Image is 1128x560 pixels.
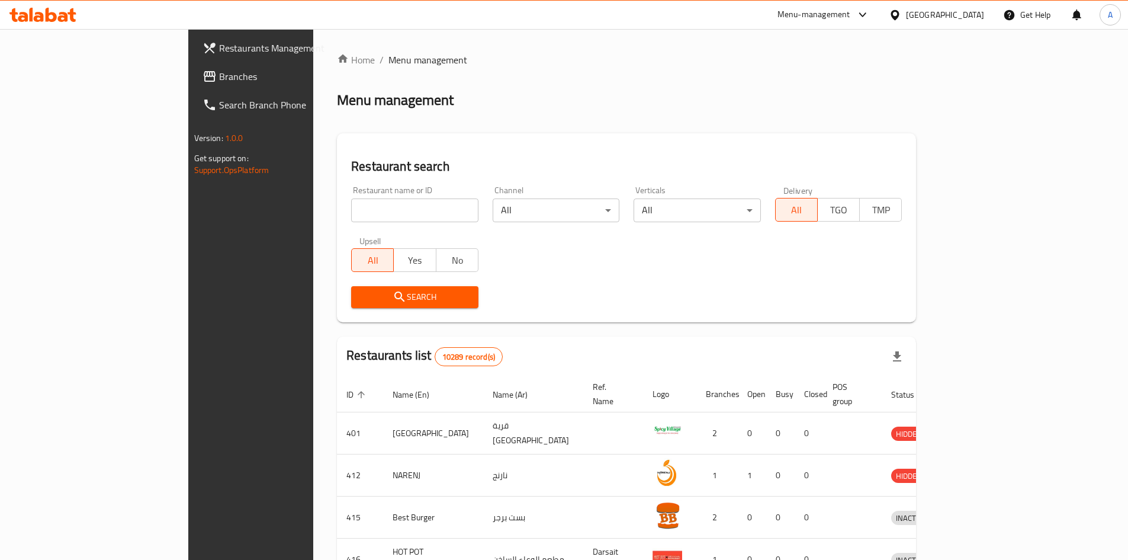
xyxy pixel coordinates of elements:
td: 2 [696,412,738,455]
div: All [634,199,761,222]
label: Delivery [783,186,813,194]
td: قرية [GEOGRAPHIC_DATA] [483,412,583,455]
span: TGO [822,201,855,219]
div: [GEOGRAPHIC_DATA] [906,8,984,21]
th: Busy [766,376,795,412]
td: Best Burger [383,497,483,539]
span: Get support on: [194,151,249,166]
div: Export file [883,343,911,371]
td: 0 [738,497,766,539]
span: Branches [219,69,367,84]
input: Search for restaurant name or ID.. [351,199,478,222]
span: TMP [865,201,897,219]
a: Support.OpsPlatform [194,162,269,178]
span: Version: [194,130,223,146]
span: All [356,252,389,269]
nav: breadcrumb [337,53,916,67]
span: Yes [399,252,431,269]
a: Search Branch Phone [193,91,377,119]
img: Spicy Village [653,416,682,446]
span: POS group [833,380,867,408]
div: All [493,199,620,222]
th: Closed [795,376,823,412]
div: HIDDEN [891,427,927,441]
div: HIDDEN [891,469,927,483]
img: NARENJ [653,458,682,488]
span: INACTIVE [891,511,931,525]
td: 1 [738,455,766,497]
span: Status [891,388,930,402]
label: Upsell [359,236,381,245]
td: [GEOGRAPHIC_DATA] [383,412,483,455]
button: TGO [817,198,860,222]
div: Total records count [435,347,503,366]
span: Search [361,290,469,305]
button: TMP [859,198,902,222]
span: HIDDEN [891,427,927,441]
th: Logo [643,376,696,412]
span: HIDDEN [891,469,927,483]
span: 1.0.0 [225,130,243,146]
li: / [380,53,384,67]
td: 1 [696,455,738,497]
td: 0 [795,497,823,539]
td: 0 [795,455,823,497]
td: 0 [766,455,795,497]
img: Best Burger [653,500,682,530]
button: All [351,248,394,272]
span: Name (En) [393,388,445,402]
a: Restaurants Management [193,34,377,62]
button: All [775,198,818,222]
span: 10289 record(s) [435,351,502,363]
h2: Restaurants list [346,347,503,366]
td: بست برجر [483,497,583,539]
span: A [1108,8,1113,21]
td: 2 [696,497,738,539]
td: نارنج [483,455,583,497]
span: Search Branch Phone [219,98,367,112]
button: Yes [393,248,436,272]
td: 0 [738,412,766,455]
td: 0 [766,497,795,539]
button: No [436,248,478,272]
button: Search [351,286,478,308]
a: Branches [193,62,377,91]
td: 0 [795,412,823,455]
span: ID [346,388,369,402]
span: Ref. Name [593,380,629,408]
td: 0 [766,412,795,455]
span: No [441,252,474,269]
h2: Menu management [337,91,454,110]
h2: Restaurant search [351,158,902,175]
th: Branches [696,376,738,412]
th: Open [738,376,766,412]
span: All [780,201,813,219]
span: Menu management [388,53,467,67]
span: Restaurants Management [219,41,367,55]
td: NARENJ [383,455,483,497]
span: Name (Ar) [493,388,543,402]
div: Menu-management [777,8,850,22]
